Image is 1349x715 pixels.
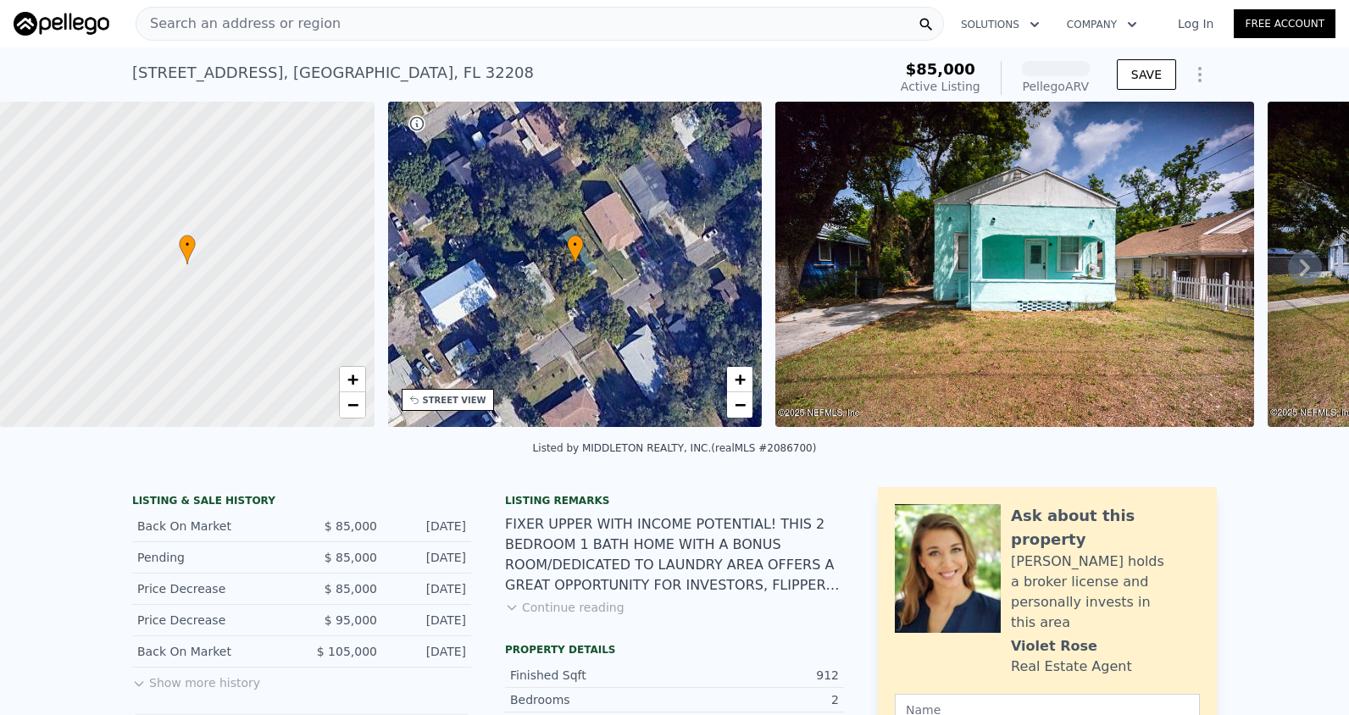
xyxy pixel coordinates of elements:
[1183,58,1217,91] button: Show Options
[325,519,377,533] span: $ 85,000
[340,367,365,392] a: Zoom in
[317,645,377,658] span: $ 105,000
[533,442,817,454] div: Listed by MIDDLETON REALTY, INC. (realMLS #2086700)
[325,582,377,596] span: $ 85,000
[132,61,534,85] div: [STREET_ADDRESS] , [GEOGRAPHIC_DATA] , FL 32208
[179,235,196,264] div: •
[325,551,377,564] span: $ 85,000
[423,394,486,407] div: STREET VIEW
[340,392,365,418] a: Zoom out
[775,102,1254,427] img: Sale: 158160619 Parcel: 34246592
[727,392,752,418] a: Zoom out
[505,514,844,596] div: FIXER UPPER WITH INCOME POTENTIAL! THIS 2 BEDROOM 1 BATH HOME WITH A BONUS ROOM/DEDICATED TO LAUN...
[510,667,674,684] div: Finished Sqft
[505,643,844,657] div: Property details
[901,80,980,93] span: Active Listing
[505,494,844,507] div: Listing remarks
[391,549,466,566] div: [DATE]
[1117,59,1176,90] button: SAVE
[347,394,358,415] span: −
[325,613,377,627] span: $ 95,000
[510,691,674,708] div: Bedrooms
[1053,9,1151,40] button: Company
[137,612,288,629] div: Price Decrease
[14,12,109,36] img: Pellego
[391,580,466,597] div: [DATE]
[137,549,288,566] div: Pending
[947,9,1053,40] button: Solutions
[505,599,625,616] button: Continue reading
[735,369,746,390] span: +
[1011,551,1200,633] div: [PERSON_NAME] holds a broker license and personally invests in this area
[391,643,466,660] div: [DATE]
[137,518,288,535] div: Back On Market
[1234,9,1335,38] a: Free Account
[1011,504,1200,551] div: Ask about this property
[567,237,584,252] span: •
[727,367,752,392] a: Zoom in
[1011,657,1132,677] div: Real Estate Agent
[674,667,839,684] div: 912
[735,394,746,415] span: −
[136,14,341,34] span: Search an address or region
[1022,78,1090,95] div: Pellego ARV
[1011,636,1097,657] div: Violet Rose
[132,494,471,511] div: LISTING & SALE HISTORY
[132,668,260,691] button: Show more history
[137,643,288,660] div: Back On Market
[1157,15,1234,32] a: Log In
[179,237,196,252] span: •
[906,60,975,78] span: $85,000
[137,580,288,597] div: Price Decrease
[347,369,358,390] span: +
[674,691,839,708] div: 2
[391,612,466,629] div: [DATE]
[567,235,584,264] div: •
[391,518,466,535] div: [DATE]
